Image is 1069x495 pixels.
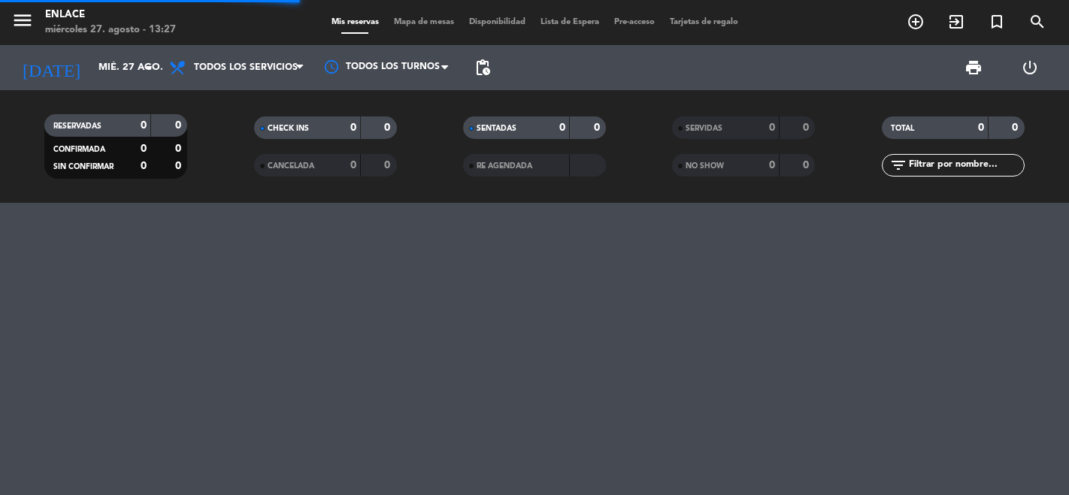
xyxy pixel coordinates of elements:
[140,59,158,77] i: arrow_drop_down
[978,122,984,133] strong: 0
[1002,45,1058,90] div: LOG OUT
[324,18,386,26] span: Mis reservas
[803,122,812,133] strong: 0
[769,160,775,171] strong: 0
[175,120,184,131] strong: 0
[45,8,176,23] div: Enlace
[662,18,746,26] span: Tarjetas de regalo
[988,13,1006,31] i: turned_in_not
[350,122,356,133] strong: 0
[141,161,147,171] strong: 0
[594,122,603,133] strong: 0
[45,23,176,38] div: miércoles 27. agosto - 13:27
[11,9,34,37] button: menu
[384,122,393,133] strong: 0
[175,161,184,171] strong: 0
[53,122,101,130] span: RESERVADAS
[965,59,983,77] span: print
[268,162,314,170] span: CANCELADA
[53,146,105,153] span: CONFIRMADA
[1012,122,1021,133] strong: 0
[141,143,147,154] strong: 0
[462,18,533,26] span: Disponibilidad
[350,160,356,171] strong: 0
[384,160,393,171] strong: 0
[194,62,298,73] span: Todos los servicios
[533,18,607,26] span: Lista de Espera
[11,9,34,32] i: menu
[907,13,925,31] i: add_circle_outline
[891,125,914,132] span: TOTAL
[907,157,1024,174] input: Filtrar por nombre...
[889,156,907,174] i: filter_list
[268,125,309,132] span: CHECK INS
[477,125,516,132] span: SENTADAS
[686,162,724,170] span: NO SHOW
[1021,59,1039,77] i: power_settings_new
[11,51,91,84] i: [DATE]
[947,13,965,31] i: exit_to_app
[477,162,532,170] span: RE AGENDADA
[803,160,812,171] strong: 0
[53,163,114,171] span: SIN CONFIRMAR
[474,59,492,77] span: pending_actions
[141,120,147,131] strong: 0
[175,143,184,154] strong: 0
[686,125,722,132] span: SERVIDAS
[1028,13,1046,31] i: search
[607,18,662,26] span: Pre-acceso
[559,122,565,133] strong: 0
[769,122,775,133] strong: 0
[386,18,462,26] span: Mapa de mesas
